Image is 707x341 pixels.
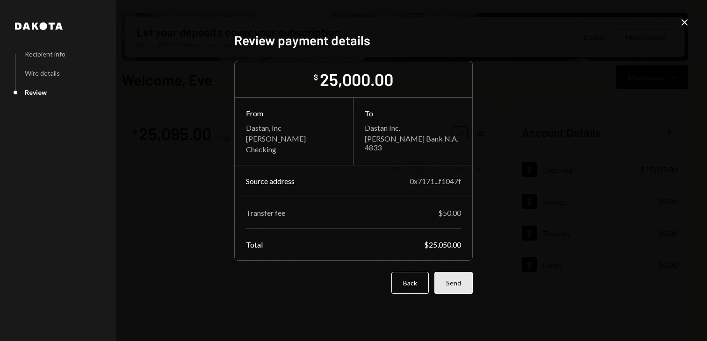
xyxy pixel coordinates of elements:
div: Dastan Inc. [365,123,461,132]
div: $50.00 [438,208,461,217]
div: [PERSON_NAME] [246,134,342,143]
div: From [246,109,342,118]
button: Send [434,272,473,294]
div: Wire details [25,69,60,77]
div: Source address [246,177,295,185]
div: Review [25,88,47,96]
div: Dastan, Inc [246,123,342,132]
button: Back [391,272,429,294]
div: Transfer fee [246,208,285,217]
div: Recipient info [25,50,65,58]
div: 0x7171...f1047f [410,177,461,185]
div: [PERSON_NAME] Bank N.A. 4833 [365,134,461,152]
div: Total [246,240,263,249]
div: Checking [246,145,342,154]
div: 25,000.00 [320,69,393,90]
h2: Review payment details [234,31,473,50]
div: To [365,109,461,118]
div: $ [314,72,318,82]
div: $25,050.00 [424,240,461,249]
